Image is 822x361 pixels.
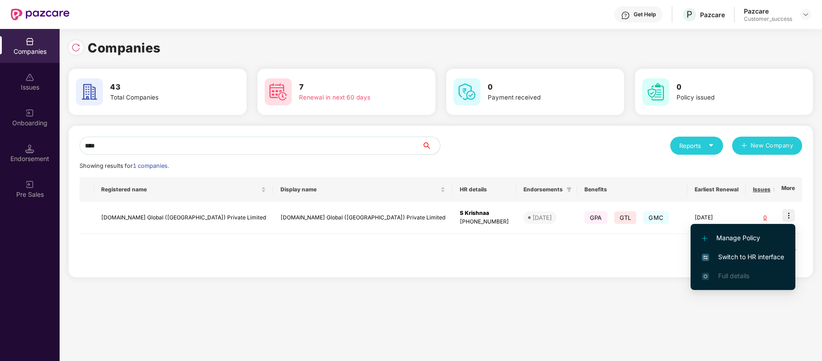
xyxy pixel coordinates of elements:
[299,81,406,93] h3: 7
[460,209,509,218] div: S Krishnaa
[687,177,746,202] th: Earliest Renewal
[110,93,217,102] div: Total Companies
[11,9,70,20] img: New Pazcare Logo
[702,233,784,243] span: Manage Policy
[634,11,656,18] div: Get Help
[25,144,34,153] img: svg+xml;base64,PHN2ZyB3aWR0aD0iMTQuNSIgaGVpZ2h0PSIxNC41IiB2aWV3Qm94PSIwIDAgMTYgMTYiIGZpbGw9Im5vbm...
[273,202,453,234] td: [DOMAIN_NAME] Global ([GEOGRAPHIC_DATA]) Private Limited
[566,187,572,192] span: filter
[110,81,217,93] h3: 43
[299,93,406,102] div: Renewal in next 60 days
[79,162,169,169] span: Showing results for
[702,236,707,241] img: svg+xml;base64,PHN2ZyB4bWxucz0iaHR0cDovL3d3dy53My5vcmcvMjAwMC9zdmciIHdpZHRoPSIxMi4yMDEiIGhlaWdodD...
[746,177,785,202] th: Issues
[25,37,34,46] img: svg+xml;base64,PHN2ZyBpZD0iQ29tcGFuaWVzIiB4bWxucz0iaHR0cDovL3d3dy53My5vcmcvMjAwMC9zdmciIHdpZHRoPS...
[76,78,103,105] img: svg+xml;base64,PHN2ZyB4bWxucz0iaHR0cDovL3d3dy53My5vcmcvMjAwMC9zdmciIHdpZHRoPSI2MCIgaGVpZ2h0PSI2MC...
[532,213,552,222] div: [DATE]
[782,209,795,222] img: icon
[621,11,630,20] img: svg+xml;base64,PHN2ZyBpZD0iSGVscC0zMngzMiIgeG1sbnM9Imh0dHA6Ly93d3cudzMub3JnLzIwMDAvc3ZnIiB3aWR0aD...
[732,137,802,155] button: plusNew Company
[687,202,746,234] td: [DATE]
[25,73,34,82] img: svg+xml;base64,PHN2ZyBpZD0iSXNzdWVzX2Rpc2FibGVkIiB4bWxucz0iaHR0cDovL3d3dy53My5vcmcvMjAwMC9zdmciIH...
[744,15,792,23] div: Customer_success
[488,81,594,93] h3: 0
[687,9,692,20] span: P
[802,11,809,18] img: svg+xml;base64,PHN2ZyBpZD0iRHJvcGRvd24tMzJ4MzIiIHhtbG5zPSJodHRwOi8vd3d3LnczLm9yZy8yMDAwL3N2ZyIgd2...
[751,141,794,150] span: New Company
[642,78,669,105] img: svg+xml;base64,PHN2ZyB4bWxucz0iaHR0cDovL3d3dy53My5vcmcvMjAwMC9zdmciIHdpZHRoPSI2MCIgaGVpZ2h0PSI2MC...
[702,273,709,280] img: svg+xml;base64,PHN2ZyB4bWxucz0iaHR0cDovL3d3dy53My5vcmcvMjAwMC9zdmciIHdpZHRoPSIxNi4zNjMiIGhlaWdodD...
[753,214,777,222] div: 0
[88,38,161,58] h1: Companies
[421,137,440,155] button: search
[677,93,783,102] div: Policy issued
[744,7,792,15] div: Pazcare
[679,141,714,150] div: Reports
[421,142,440,149] span: search
[523,186,563,193] span: Endorsements
[700,10,725,19] div: Pazcare
[708,142,714,148] span: caret-down
[101,186,259,193] span: Registered name
[25,109,34,118] img: svg+xml;base64,PHN2ZyB3aWR0aD0iMjAiIGhlaWdodD0iMjAiIHZpZXdCb3g9IjAgMCAyMCAyMCIgZmlsbD0ibm9uZSIgeG...
[488,93,594,102] div: Payment received
[453,177,516,202] th: HR details
[614,211,637,224] span: GTL
[577,177,687,202] th: Benefits
[753,186,771,193] span: Issues
[584,211,607,224] span: GPA
[273,177,453,202] th: Display name
[94,202,273,234] td: [DOMAIN_NAME] Global ([GEOGRAPHIC_DATA]) Private Limited
[702,252,784,262] span: Switch to HR interface
[265,78,292,105] img: svg+xml;base64,PHN2ZyB4bWxucz0iaHR0cDovL3d3dy53My5vcmcvMjAwMC9zdmciIHdpZHRoPSI2MCIgaGVpZ2h0PSI2MC...
[94,177,273,202] th: Registered name
[71,43,80,52] img: svg+xml;base64,PHN2ZyBpZD0iUmVsb2FkLTMyeDMyIiB4bWxucz0iaHR0cDovL3d3dy53My5vcmcvMjAwMC9zdmciIHdpZH...
[133,162,169,169] span: 1 companies.
[702,254,709,261] img: svg+xml;base64,PHN2ZyB4bWxucz0iaHR0cDovL3d3dy53My5vcmcvMjAwMC9zdmciIHdpZHRoPSIxNiIgaGVpZ2h0PSIxNi...
[565,184,574,195] span: filter
[774,177,802,202] th: More
[25,180,34,189] img: svg+xml;base64,PHN2ZyB3aWR0aD0iMjAiIGhlaWdodD0iMjAiIHZpZXdCb3g9IjAgMCAyMCAyMCIgZmlsbD0ibm9uZSIgeG...
[460,218,509,226] div: [PHONE_NUMBER]
[453,78,481,105] img: svg+xml;base64,PHN2ZyB4bWxucz0iaHR0cDovL3d3dy53My5vcmcvMjAwMC9zdmciIHdpZHRoPSI2MCIgaGVpZ2h0PSI2MC...
[280,186,439,193] span: Display name
[677,81,783,93] h3: 0
[741,142,747,150] span: plus
[643,211,669,224] span: GMC
[718,272,749,280] span: Full details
